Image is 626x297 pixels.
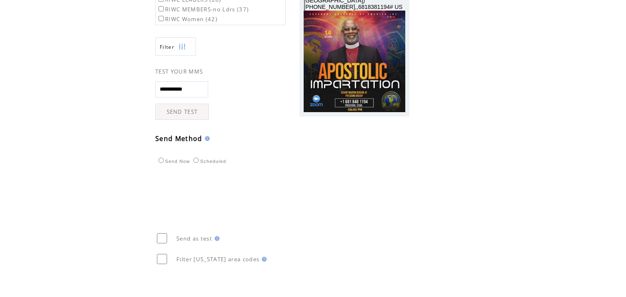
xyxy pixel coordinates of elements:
[155,68,203,75] span: TEST YOUR MMS
[155,134,202,143] span: Send Method
[176,235,212,242] span: Send as test
[157,6,249,13] label: RIWC MEMBERS-no Ldrs (37)
[155,104,209,120] a: SEND TEST
[155,37,196,56] a: Filter
[176,256,259,263] span: Filter [US_STATE] area codes
[193,158,199,163] input: Scheduled
[202,136,210,141] img: help.gif
[159,16,164,21] input: RIWC Women (42)
[178,38,186,56] img: filters.png
[191,159,226,164] label: Scheduled
[159,158,164,163] input: Send Now
[156,159,190,164] label: Send Now
[157,15,217,23] label: RIWC Women (42)
[160,43,174,50] span: Show filters
[259,257,267,262] img: help.gif
[212,236,220,241] img: help.gif
[159,6,164,11] input: RIWC MEMBERS-no Ldrs (37)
